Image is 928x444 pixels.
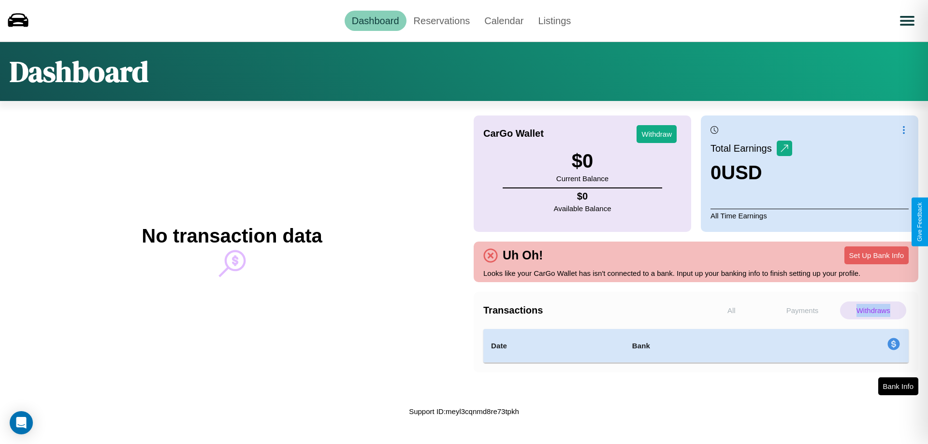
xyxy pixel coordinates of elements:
[345,11,406,31] a: Dashboard
[531,11,578,31] a: Listings
[406,11,478,31] a: Reservations
[483,305,696,316] h4: Transactions
[556,150,609,172] h3: $ 0
[916,202,923,242] div: Give Feedback
[698,301,765,319] p: All
[483,267,909,280] p: Looks like your CarGo Wallet has isn't connected to a bank. Input up your banking info to finish ...
[483,128,544,139] h4: CarGo Wallet
[554,202,611,215] p: Available Balance
[498,248,548,262] h4: Uh Oh!
[769,301,836,319] p: Payments
[844,246,909,264] button: Set Up Bank Info
[632,340,767,352] h4: Bank
[142,225,322,247] h2: No transaction data
[477,11,531,31] a: Calendar
[894,7,921,34] button: Open menu
[10,411,33,434] div: Open Intercom Messenger
[483,329,909,363] table: simple table
[409,405,519,418] p: Support ID: meyl3cqnmd8re73tpkh
[554,191,611,202] h4: $ 0
[710,162,792,184] h3: 0 USD
[556,172,609,185] p: Current Balance
[878,377,918,395] button: Bank Info
[10,52,148,91] h1: Dashboard
[840,301,906,319] p: Withdraws
[491,340,617,352] h4: Date
[710,140,777,157] p: Total Earnings
[637,125,677,143] button: Withdraw
[710,209,909,222] p: All Time Earnings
